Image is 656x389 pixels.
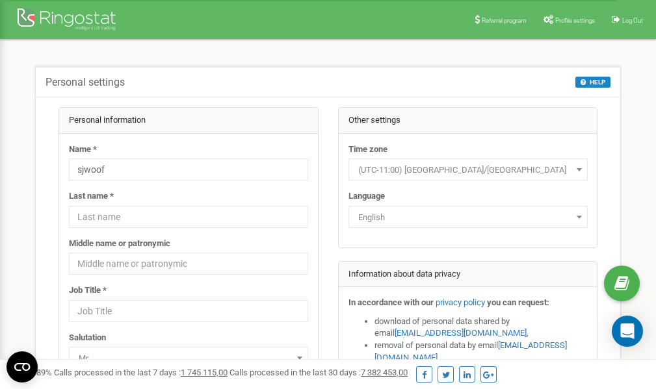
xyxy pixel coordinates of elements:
[612,316,643,347] div: Open Intercom Messenger
[374,316,588,340] li: download of personal data shared by email ,
[59,108,318,134] div: Personal information
[69,206,308,228] input: Last name
[361,368,408,377] u: 7 382 453,00
[7,351,38,383] button: Open CMP widget
[69,158,308,181] input: Name
[353,161,583,179] span: (UTC-11:00) Pacific/Midway
[181,368,228,377] u: 1 745 115,00
[348,297,434,307] strong: In accordance with our
[69,284,107,297] label: Job Title *
[575,77,610,88] button: HELP
[353,208,583,227] span: English
[348,144,387,156] label: Time zone
[348,158,588,181] span: (UTC-11:00) Pacific/Midway
[69,332,106,344] label: Salutation
[73,349,304,368] span: Mr.
[436,297,485,307] a: privacy policy
[69,253,308,275] input: Middle name or patronymic
[54,368,228,377] span: Calls processed in the last 7 days :
[339,108,597,134] div: Other settings
[348,190,385,203] label: Language
[69,238,170,250] label: Middle name or patronymic
[230,368,408,377] span: Calls processed in the last 30 days :
[555,17,595,24] span: Profile settings
[69,347,308,369] span: Mr.
[339,262,597,288] div: Information about data privacy
[69,190,114,203] label: Last name *
[46,77,125,88] h5: Personal settings
[395,328,527,338] a: [EMAIL_ADDRESS][DOMAIN_NAME]
[374,340,588,364] li: removal of personal data by email ,
[622,17,643,24] span: Log Out
[69,144,97,156] label: Name *
[348,206,588,228] span: English
[482,17,527,24] span: Referral program
[487,297,549,307] strong: you can request:
[69,300,308,322] input: Job Title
